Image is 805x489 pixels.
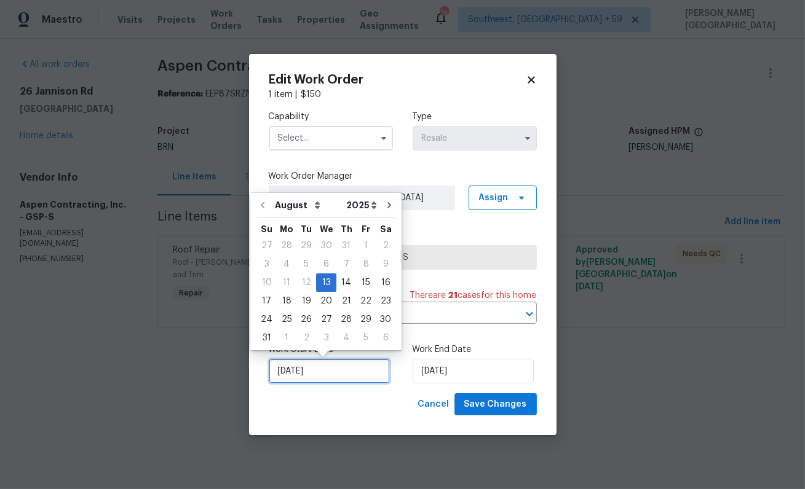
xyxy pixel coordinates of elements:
[380,225,392,233] abbr: Saturday
[336,273,356,292] div: Thu Aug 14 2025
[296,255,316,273] div: Tue Aug 05 2025
[316,255,336,273] div: Wed Aug 06 2025
[336,329,356,346] div: 4
[376,255,395,273] div: Sat Aug 09 2025
[256,329,277,346] div: 31
[376,329,395,347] div: Sat Sep 06 2025
[316,237,336,254] div: 30
[316,237,336,255] div: Wed Jul 30 2025
[343,196,380,214] select: Year
[275,192,449,204] span: [PERSON_NAME][GEOGRAPHIC_DATA]
[449,291,458,300] span: 21
[336,292,356,310] div: 21
[413,359,534,383] input: M/D/YYYY
[376,256,395,273] div: 9
[376,131,391,146] button: Show options
[269,230,537,242] label: Trade Partner
[301,225,312,233] abbr: Tuesday
[316,310,336,329] div: Wed Aug 27 2025
[336,237,356,255] div: Thu Jul 31 2025
[296,273,316,292] div: Tue Aug 12 2025
[413,111,537,123] label: Type
[376,329,395,346] div: 6
[277,292,296,310] div: Mon Aug 18 2025
[356,237,376,255] div: Fri Aug 01 2025
[256,273,277,292] div: Sun Aug 10 2025
[253,193,272,217] button: Go to previous month
[413,126,537,151] input: Select...
[269,170,537,182] label: Work Order Manager
[296,311,316,328] div: 26
[336,329,356,347] div: Thu Sep 04 2025
[316,292,336,310] div: 20
[277,310,296,329] div: Mon Aug 25 2025
[277,292,296,310] div: 18
[356,292,376,310] div: Fri Aug 22 2025
[454,393,537,416] button: Save Changes
[336,310,356,329] div: Thu Aug 28 2025
[280,225,293,233] abbr: Monday
[269,126,393,151] input: Select...
[296,274,316,291] div: 12
[269,74,526,86] h2: Edit Work Order
[376,292,395,310] div: 23
[296,237,316,255] div: Tue Jul 29 2025
[316,273,336,292] div: Wed Aug 13 2025
[376,274,395,291] div: 16
[362,225,370,233] abbr: Friday
[356,310,376,329] div: Fri Aug 29 2025
[320,225,333,233] abbr: Wednesday
[376,273,395,292] div: Sat Aug 16 2025
[296,292,316,310] div: Tue Aug 19 2025
[376,237,395,255] div: Sat Aug 02 2025
[296,310,316,329] div: Tue Aug 26 2025
[277,311,296,328] div: 25
[296,329,316,346] div: 2
[256,292,277,310] div: 17
[316,311,336,328] div: 27
[464,397,527,412] span: Save Changes
[269,359,390,383] input: M/D/YYYY
[413,343,537,356] label: Work End Date
[356,274,376,291] div: 15
[256,311,277,328] div: 24
[413,393,454,416] button: Cancel
[316,329,336,347] div: Wed Sep 03 2025
[316,292,336,310] div: Wed Aug 20 2025
[376,292,395,310] div: Sat Aug 23 2025
[356,237,376,254] div: 1
[336,256,356,273] div: 7
[316,256,336,273] div: 6
[380,193,399,217] button: Go to next month
[521,305,538,323] button: Open
[356,329,376,347] div: Fri Sep 05 2025
[269,88,537,101] div: 1 item |
[269,111,393,123] label: Capability
[277,255,296,273] div: Mon Aug 04 2025
[296,237,316,254] div: 29
[336,311,356,328] div: 28
[256,292,277,310] div: Sun Aug 17 2025
[356,292,376,310] div: 22
[256,237,277,254] div: 27
[376,311,395,328] div: 30
[316,329,336,346] div: 3
[261,225,272,233] abbr: Sunday
[410,289,537,302] span: There are case s for this home
[256,329,277,347] div: Sun Aug 31 2025
[336,292,356,310] div: Thu Aug 21 2025
[277,237,296,254] div: 28
[277,329,296,346] div: 1
[296,256,316,273] div: 5
[316,274,336,291] div: 13
[256,237,277,255] div: Sun Jul 27 2025
[341,225,352,233] abbr: Thursday
[356,256,376,273] div: 8
[296,292,316,310] div: 19
[418,397,450,412] span: Cancel
[356,255,376,273] div: Fri Aug 08 2025
[336,255,356,273] div: Thu Aug 07 2025
[336,237,356,254] div: 31
[277,273,296,292] div: Mon Aug 11 2025
[336,274,356,291] div: 14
